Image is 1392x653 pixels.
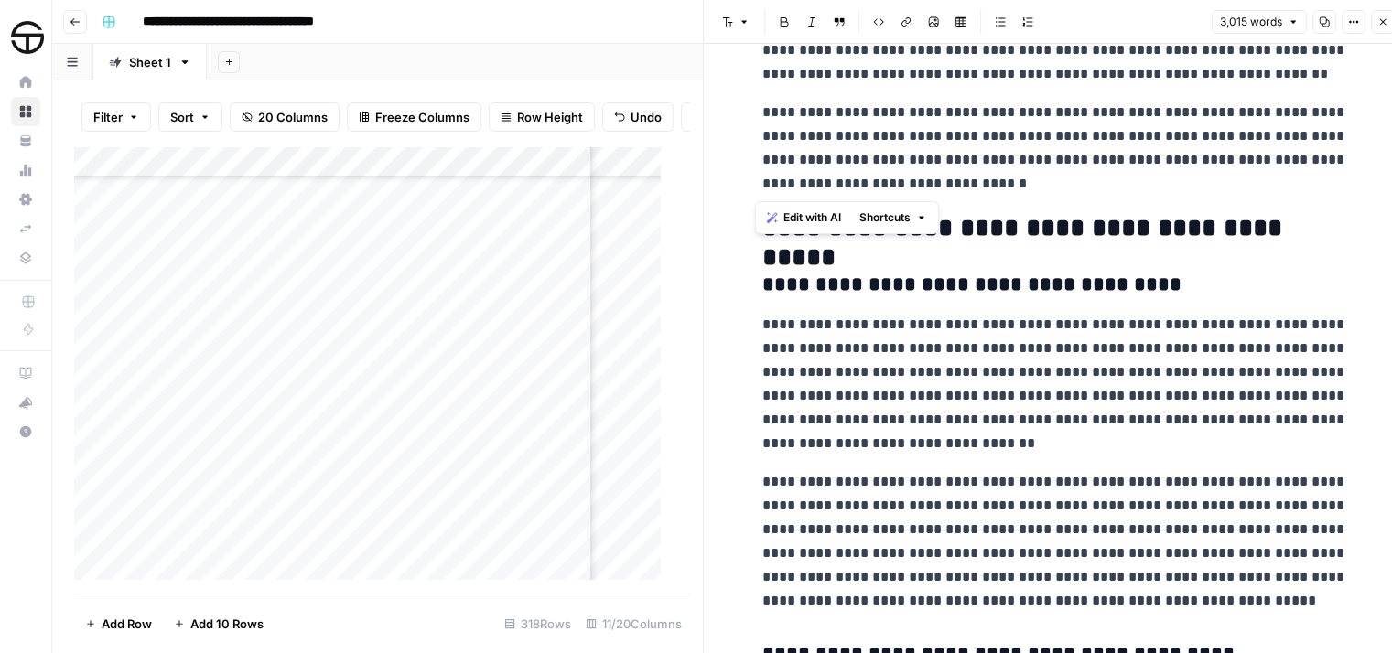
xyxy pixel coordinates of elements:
[347,102,481,132] button: Freeze Columns
[230,102,340,132] button: 20 Columns
[783,209,841,226] span: Edit with AI
[602,102,674,132] button: Undo
[11,126,40,155] a: Your Data
[102,615,152,633] span: Add Row
[489,102,595,132] button: Row Height
[11,214,40,243] a: Syncs
[74,609,163,638] button: Add Row
[158,102,222,132] button: Sort
[1220,14,1282,30] span: 3,015 words
[11,97,40,126] a: Browse
[11,15,40,60] button: Workspace: SimpleTire
[11,21,44,54] img: SimpleTire Logo
[190,615,264,633] span: Add 10 Rows
[170,108,194,126] span: Sort
[1212,10,1307,34] button: 3,015 words
[163,609,275,638] button: Add 10 Rows
[129,53,171,71] div: Sheet 1
[81,102,151,132] button: Filter
[859,209,911,226] span: Shortcuts
[93,44,207,80] a: Sheet 1
[852,206,934,230] button: Shortcuts
[11,243,40,273] a: Data Library
[11,68,40,97] a: Home
[11,417,40,446] button: Help + Support
[578,609,689,638] div: 11/20 Columns
[517,108,583,126] span: Row Height
[760,206,848,230] button: Edit with AI
[497,609,578,638] div: 318 Rows
[11,185,40,214] a: Settings
[11,388,40,417] button: What's new?
[12,389,39,416] div: What's new?
[93,108,123,126] span: Filter
[375,108,469,126] span: Freeze Columns
[631,108,662,126] span: Undo
[11,155,40,185] a: Usage
[258,108,328,126] span: 20 Columns
[11,359,40,388] a: AirOps Academy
